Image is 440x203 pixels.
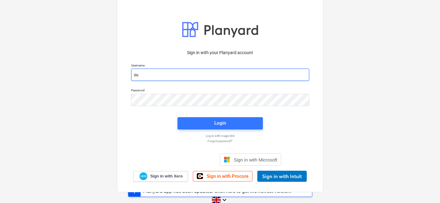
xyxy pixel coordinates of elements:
[214,119,226,127] div: Login
[139,172,147,181] img: Xero logo
[131,69,309,81] input: Username
[156,153,218,166] iframe: Sign in with Google Button
[409,173,440,203] iframe: Chat Widget
[131,50,309,56] p: Sign in with your Planyard account
[193,171,252,181] a: Sign in with Procore
[177,117,263,129] button: Login
[150,173,182,179] span: Sign in with Xero
[133,171,188,182] a: Sign in with Xero
[131,88,309,94] p: Password
[128,139,312,143] a: Forgot password?
[131,63,309,69] p: Username
[207,173,248,179] span: Sign in with Procore
[128,134,312,138] a: Log in with magic link
[224,157,230,163] img: Microsoft logo
[234,157,277,162] span: Sign in with Microsoft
